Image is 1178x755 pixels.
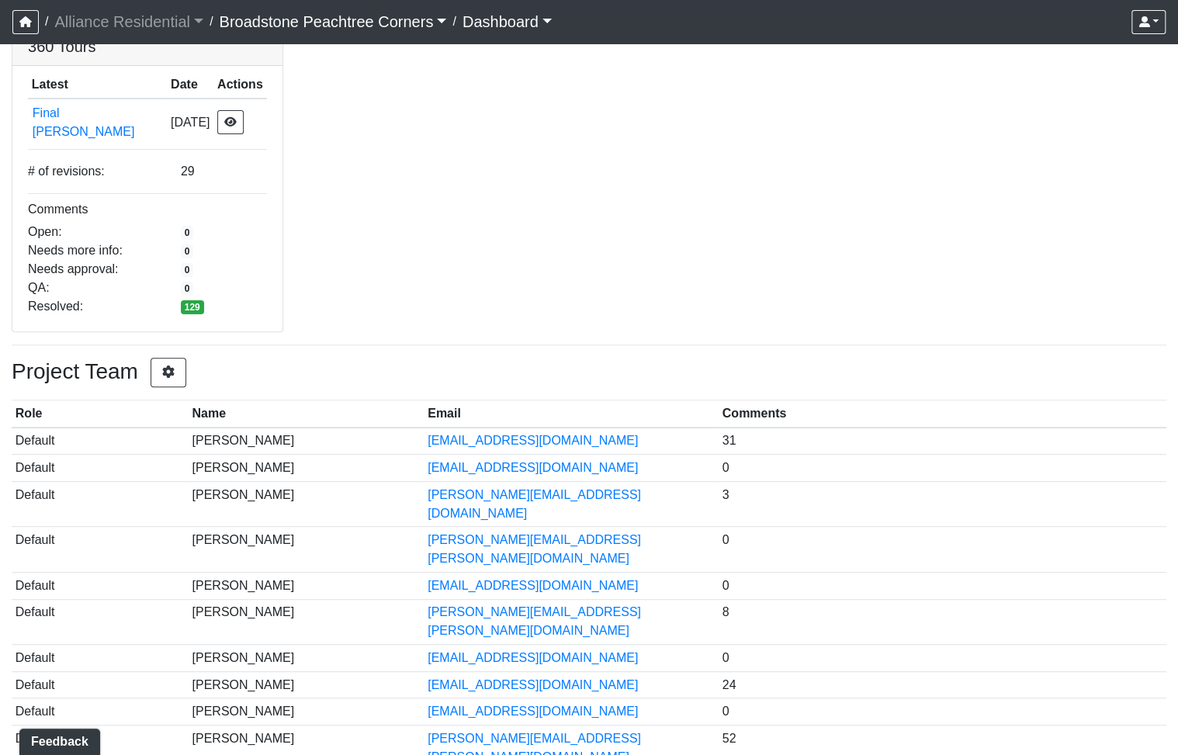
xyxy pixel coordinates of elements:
[424,400,719,428] th: Email
[12,724,103,755] iframe: Ybug feedback widget
[189,481,424,527] td: [PERSON_NAME]
[203,6,219,37] span: /
[428,461,638,474] a: [EMAIL_ADDRESS][DOMAIN_NAME]
[220,6,447,37] a: Broadstone Peachtree Corners
[12,428,189,455] td: Default
[54,6,203,37] a: Alliance Residential
[12,572,189,599] td: Default
[12,358,1166,387] h3: Project Team
[719,455,1166,482] td: 0
[719,428,1166,455] td: 31
[12,455,189,482] td: Default
[12,671,189,698] td: Default
[428,678,638,691] a: [EMAIL_ADDRESS][DOMAIN_NAME]
[28,99,167,146] td: qfSGiqWjorapwx9my4jMSt
[189,599,424,645] td: [PERSON_NAME]
[32,103,164,142] button: Final [PERSON_NAME]
[428,488,641,520] a: [PERSON_NAME][EMAIL_ADDRESS][DOMAIN_NAME]
[12,645,189,672] td: Default
[428,533,641,565] a: [PERSON_NAME][EMAIL_ADDRESS][PERSON_NAME][DOMAIN_NAME]
[719,645,1166,672] td: 0
[189,527,424,573] td: [PERSON_NAME]
[719,671,1166,698] td: 24
[463,6,552,37] a: Dashboard
[428,579,638,592] a: [EMAIL_ADDRESS][DOMAIN_NAME]
[719,481,1166,527] td: 3
[189,572,424,599] td: [PERSON_NAME]
[428,705,638,718] a: [EMAIL_ADDRESS][DOMAIN_NAME]
[189,400,424,428] th: Name
[12,481,189,527] td: Default
[719,698,1166,726] td: 0
[719,527,1166,573] td: 0
[189,645,424,672] td: [PERSON_NAME]
[719,400,1166,428] th: Comments
[189,698,424,726] td: [PERSON_NAME]
[12,599,189,645] td: Default
[446,6,462,37] span: /
[428,605,641,637] a: [PERSON_NAME][EMAIL_ADDRESS][PERSON_NAME][DOMAIN_NAME]
[39,6,54,37] span: /
[719,572,1166,599] td: 0
[189,455,424,482] td: [PERSON_NAME]
[719,599,1166,645] td: 8
[189,428,424,455] td: [PERSON_NAME]
[12,527,189,573] td: Default
[12,400,189,428] th: Role
[428,434,638,447] a: [EMAIL_ADDRESS][DOMAIN_NAME]
[189,671,424,698] td: [PERSON_NAME]
[428,651,638,664] a: [EMAIL_ADDRESS][DOMAIN_NAME]
[12,698,189,726] td: Default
